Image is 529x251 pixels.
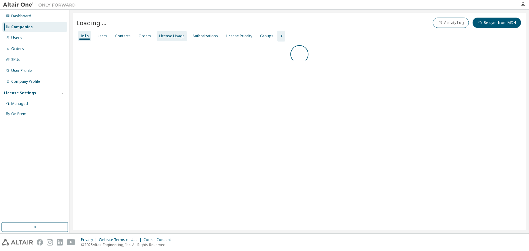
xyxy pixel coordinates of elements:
div: On Prem [11,112,26,116]
div: Info [80,34,89,38]
img: Altair One [3,2,79,8]
div: User Profile [11,68,32,73]
div: Users [97,34,107,38]
div: Groups [260,34,273,38]
div: License Settings [4,91,36,95]
div: Contacts [115,34,131,38]
div: Dashboard [11,14,31,18]
img: linkedin.svg [57,239,63,246]
div: Orders [11,46,24,51]
div: Authorizations [193,34,218,38]
span: Loading ... [76,18,106,27]
button: Activity Log [433,18,469,28]
div: Cookie Consent [143,237,175,242]
div: License Priority [226,34,252,38]
div: Company Profile [11,79,40,84]
div: Managed [11,101,28,106]
div: Privacy [81,237,99,242]
div: Website Terms of Use [99,237,143,242]
div: SKUs [11,57,20,62]
button: Re-sync from MDH [473,18,521,28]
div: Orders [139,34,151,38]
p: © 2025 Altair Engineering, Inc. All Rights Reserved. [81,242,175,247]
img: altair_logo.svg [2,239,33,246]
img: facebook.svg [37,239,43,246]
img: youtube.svg [67,239,75,246]
div: Users [11,35,22,40]
img: instagram.svg [47,239,53,246]
div: Companies [11,25,33,29]
div: License Usage [159,34,185,38]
